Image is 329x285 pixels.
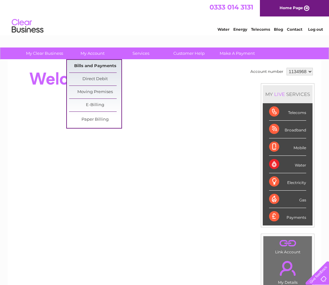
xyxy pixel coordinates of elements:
a: Bills and Payments [69,60,121,73]
td: Account number [249,66,285,77]
a: 0333 014 3131 [210,3,253,11]
a: E-Billing [69,99,121,111]
a: Blog [274,27,283,32]
a: My Clear Business [18,47,71,59]
a: Telecoms [251,27,270,32]
div: MY SERVICES [263,85,313,103]
a: Water [217,27,229,32]
div: Electricity [269,173,306,191]
div: Water [269,156,306,173]
a: My Account [67,47,119,59]
div: Gas [269,191,306,208]
a: Direct Debit [69,73,121,85]
div: Mobile [269,138,306,156]
a: . [265,238,310,249]
a: Energy [233,27,247,32]
a: Log out [308,27,323,32]
a: Paper Billing [69,113,121,126]
div: Broadband [269,121,306,138]
a: Customer Help [163,47,215,59]
img: logo.png [11,16,44,36]
div: Clear Business is a trading name of Verastar Limited (registered in [GEOGRAPHIC_DATA] No. 3667643... [15,3,315,31]
td: Link Account [263,236,312,256]
a: . [265,257,310,279]
div: Telecoms [269,103,306,121]
a: Moving Premises [69,86,121,98]
div: LIVE [273,91,286,97]
div: Payments [269,208,306,225]
a: Make A Payment [211,47,263,59]
a: Contact [287,27,302,32]
a: Services [115,47,167,59]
